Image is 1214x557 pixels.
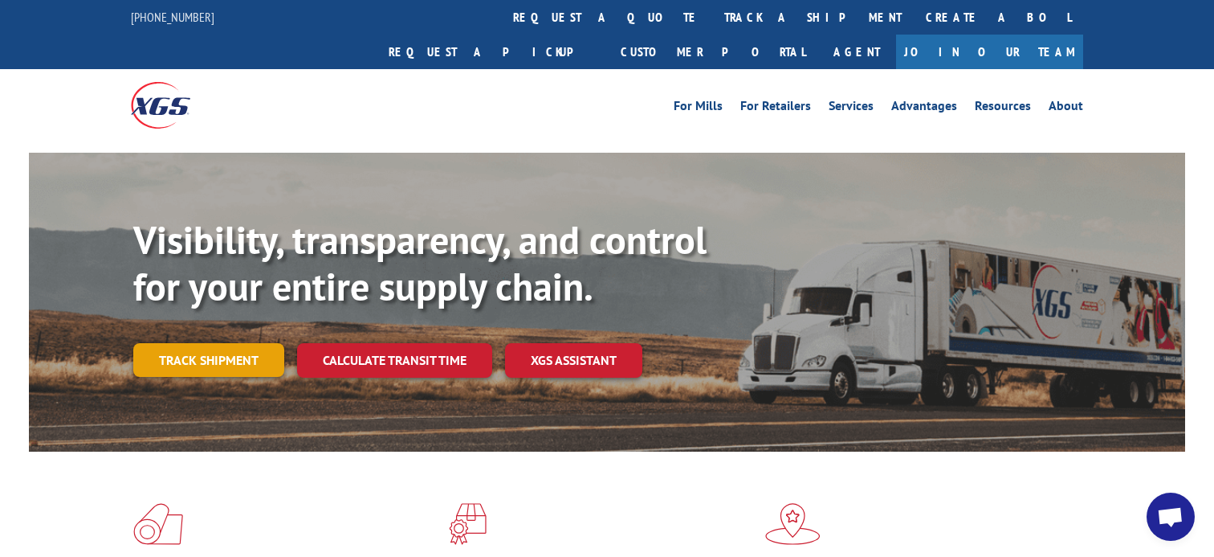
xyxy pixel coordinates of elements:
a: [PHONE_NUMBER] [131,9,214,25]
a: XGS ASSISTANT [505,343,642,378]
a: Resources [975,100,1031,117]
a: Advantages [891,100,957,117]
a: Customer Portal [609,35,817,69]
b: Visibility, transparency, and control for your entire supply chain. [133,215,707,311]
a: Track shipment [133,343,284,377]
a: Services [829,100,874,117]
img: xgs-icon-focused-on-flooring-red [449,503,487,545]
a: Open chat [1147,493,1195,541]
a: About [1049,100,1083,117]
img: xgs-icon-flagship-distribution-model-red [765,503,821,545]
img: xgs-icon-total-supply-chain-intelligence-red [133,503,183,545]
a: For Retailers [740,100,811,117]
a: Join Our Team [896,35,1083,69]
a: Calculate transit time [297,343,492,378]
a: Agent [817,35,896,69]
a: For Mills [674,100,723,117]
a: Request a pickup [377,35,609,69]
